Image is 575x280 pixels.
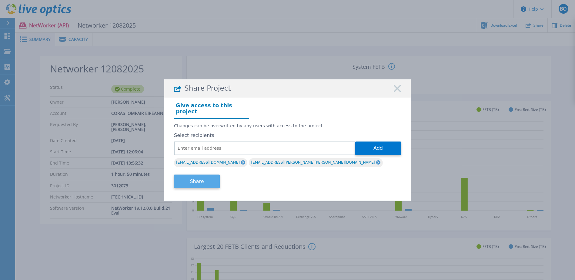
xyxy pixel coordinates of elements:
[184,84,231,92] span: Share Project
[174,101,249,119] h4: Give access to this project
[174,175,220,188] button: Share
[355,142,401,155] button: Add
[174,158,247,167] div: [EMAIL_ADDRESS][DOMAIN_NAME]
[249,158,383,167] div: [EMAIL_ADDRESS][PERSON_NAME][PERSON_NAME][DOMAIN_NAME]
[174,123,401,128] p: Changes can be overwritten by any users with access to the project.
[174,133,401,138] label: Select recipients
[174,142,355,155] input: Enter email address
